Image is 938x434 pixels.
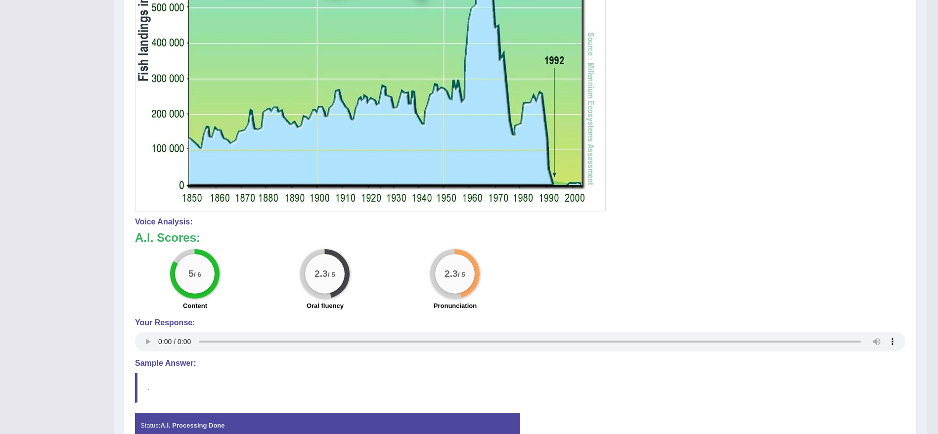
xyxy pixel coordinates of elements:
[458,271,465,279] small: / 5
[445,268,458,279] big: 2.3
[328,271,335,279] small: / 5
[135,373,905,403] blockquote: .
[135,359,905,368] h4: Sample Answer:
[194,271,201,279] small: / 6
[307,301,344,310] label: Oral fluency
[135,231,200,244] b: A.I. Scores:
[434,301,477,310] label: Pronunciation
[183,301,207,310] label: Content
[160,422,224,429] strong: A.I. Processing Done
[315,268,328,279] big: 2.3
[135,318,905,327] h4: Your Response:
[135,217,905,226] h4: Voice Analysis:
[189,268,194,279] big: 5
